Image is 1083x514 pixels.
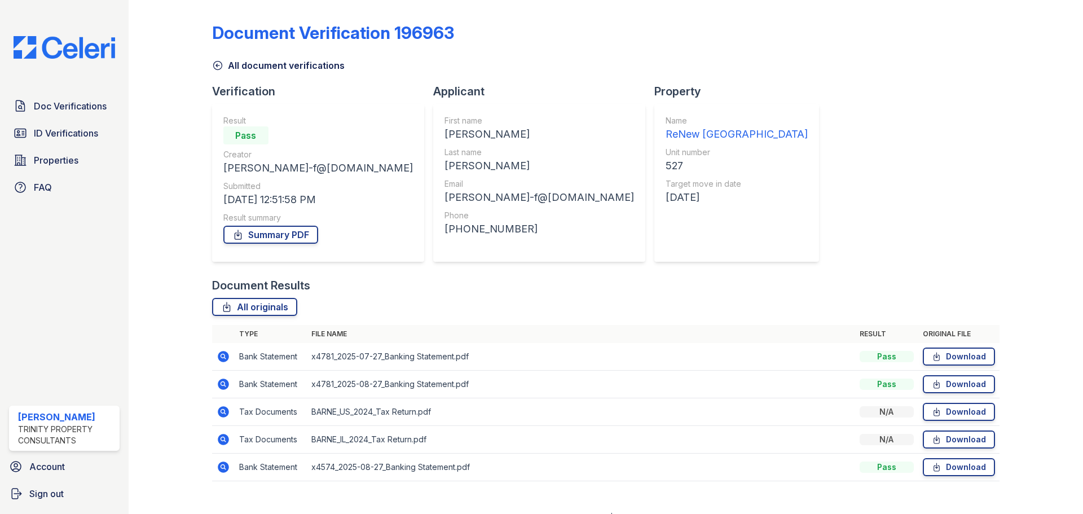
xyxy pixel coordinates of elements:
span: ID Verifications [34,126,98,140]
a: FAQ [9,176,120,199]
a: Download [923,375,995,393]
a: Name ReNew [GEOGRAPHIC_DATA] [666,115,808,142]
a: Account [5,455,124,478]
div: [PERSON_NAME] [444,126,634,142]
div: Property [654,84,828,99]
div: Creator [223,149,413,160]
div: Target move in date [666,178,808,190]
div: [PERSON_NAME] [444,158,634,174]
td: BARNE_IL_2024_Tax Return.pdf [307,426,855,454]
div: Unit number [666,147,808,158]
div: Result [223,115,413,126]
div: Result summary [223,212,413,223]
span: Properties [34,153,78,167]
div: Pass [223,126,268,144]
a: Doc Verifications [9,95,120,117]
a: Summary PDF [223,226,318,244]
div: First name [444,115,634,126]
td: x4574_2025-08-27_Banking Statement.pdf [307,454,855,481]
div: 527 [666,158,808,174]
td: Tax Documents [235,398,307,426]
div: Name [666,115,808,126]
div: [DATE] [666,190,808,205]
span: Account [29,460,65,473]
div: Verification [212,84,433,99]
td: x4781_2025-08-27_Banking Statement.pdf [307,371,855,398]
a: Properties [9,149,120,172]
a: All document verifications [212,59,345,72]
div: [PHONE_NUMBER] [444,221,634,237]
span: FAQ [34,181,52,194]
a: All originals [212,298,297,316]
div: Applicant [433,84,654,99]
img: CE_Logo_Blue-a8612792a0a2168367f1c8372b55b34899dd931a85d93a1a3d3e32e68fde9ad4.png [5,36,124,59]
div: Phone [444,210,634,221]
div: Email [444,178,634,190]
span: Sign out [29,487,64,500]
div: Submitted [223,181,413,192]
td: Bank Statement [235,371,307,398]
th: Original file [918,325,1000,343]
th: Type [235,325,307,343]
th: Result [855,325,918,343]
div: N/A [860,434,914,445]
td: x4781_2025-07-27_Banking Statement.pdf [307,343,855,371]
div: N/A [860,406,914,418]
div: Last name [444,147,634,158]
a: Download [923,430,995,449]
div: ReNew [GEOGRAPHIC_DATA] [666,126,808,142]
div: [DATE] 12:51:58 PM [223,192,413,208]
td: BARNE_US_2024_Tax Return.pdf [307,398,855,426]
div: Document Results [212,278,310,293]
a: Download [923,458,995,476]
span: Doc Verifications [34,99,107,113]
div: [PERSON_NAME]-f@[DOMAIN_NAME] [444,190,634,205]
a: Download [923,403,995,421]
div: Document Verification 196963 [212,23,454,43]
div: Trinity Property Consultants [18,424,115,446]
td: Tax Documents [235,426,307,454]
td: Bank Statement [235,454,307,481]
td: Bank Statement [235,343,307,371]
div: [PERSON_NAME]-f@[DOMAIN_NAME] [223,160,413,176]
a: ID Verifications [9,122,120,144]
th: File name [307,325,855,343]
div: Pass [860,351,914,362]
div: Pass [860,462,914,473]
div: [PERSON_NAME] [18,410,115,424]
div: Pass [860,379,914,390]
a: Sign out [5,482,124,505]
a: Download [923,348,995,366]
